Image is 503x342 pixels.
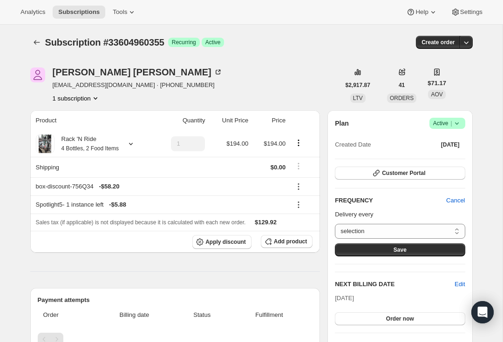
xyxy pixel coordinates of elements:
[231,310,307,320] span: Fulfillment
[36,200,286,209] div: Spotlight5 - 1 instance left
[264,140,285,147] span: $194.00
[192,235,251,249] button: Apply discount
[30,110,155,131] th: Product
[38,305,94,325] th: Order
[30,157,155,177] th: Shipping
[226,140,248,147] span: $194.00
[36,219,246,226] span: Sales tax (if applicable) is not displayed because it is calculated with each new order.
[53,80,223,90] span: [EMAIL_ADDRESS][DOMAIN_NAME] · [PHONE_NUMBER]
[30,67,45,82] span: Andrew Mccornack
[428,79,446,88] span: $71.17
[340,79,376,92] button: $2,917.87
[433,119,462,128] span: Active
[205,238,246,246] span: Apply discount
[61,145,119,152] small: 4 Bottles, 2 Food Items
[335,280,455,289] h2: NEXT BILLING DATE
[255,219,277,226] span: $129.92
[53,67,223,77] div: [PERSON_NAME] [PERSON_NAME]
[335,312,465,325] button: Order now
[113,8,127,16] span: Tools
[205,39,221,46] span: Active
[335,119,349,128] h2: Plan
[15,6,51,19] button: Analytics
[390,95,414,101] span: ORDERS
[54,134,119,153] div: Rack 'N Ride
[455,280,465,289] button: Edit
[53,94,100,103] button: Product actions
[421,39,455,46] span: Create order
[107,6,142,19] button: Tools
[172,39,196,46] span: Recurring
[446,196,465,205] span: Cancel
[445,6,488,19] button: Settings
[335,295,354,302] span: [DATE]
[450,120,452,127] span: |
[45,37,164,47] span: Subscription #33604960355
[415,8,428,16] span: Help
[471,301,494,323] div: Open Intercom Messenger
[335,210,465,219] p: Delivery every
[30,36,43,49] button: Subscriptions
[401,6,443,19] button: Help
[291,138,306,148] button: Product actions
[394,246,407,254] span: Save
[386,315,414,322] span: Order now
[271,164,286,171] span: $0.00
[20,8,45,16] span: Analytics
[335,140,371,149] span: Created Date
[460,8,483,16] span: Settings
[435,138,465,151] button: [DATE]
[53,6,105,19] button: Subscriptions
[335,243,465,256] button: Save
[399,81,405,89] span: 41
[261,235,313,248] button: Add product
[251,110,288,131] th: Price
[416,36,460,49] button: Create order
[353,95,363,101] span: LTV
[441,193,470,208] button: Cancel
[36,182,286,191] div: box-discount-756Q34
[382,169,425,177] span: Customer Portal
[291,161,306,171] button: Shipping actions
[208,110,251,131] th: Unit Price
[58,8,100,16] span: Subscriptions
[441,141,460,148] span: [DATE]
[274,238,307,245] span: Add product
[431,91,442,98] span: AOV
[109,200,126,209] span: - $5.88
[154,110,208,131] th: Quantity
[178,310,226,320] span: Status
[335,196,446,205] h2: FREQUENCY
[346,81,370,89] span: $2,917.87
[393,79,410,92] button: 41
[99,182,119,191] span: - $58.20
[335,167,465,180] button: Customer Portal
[96,310,173,320] span: Billing date
[38,295,313,305] h2: Payment attempts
